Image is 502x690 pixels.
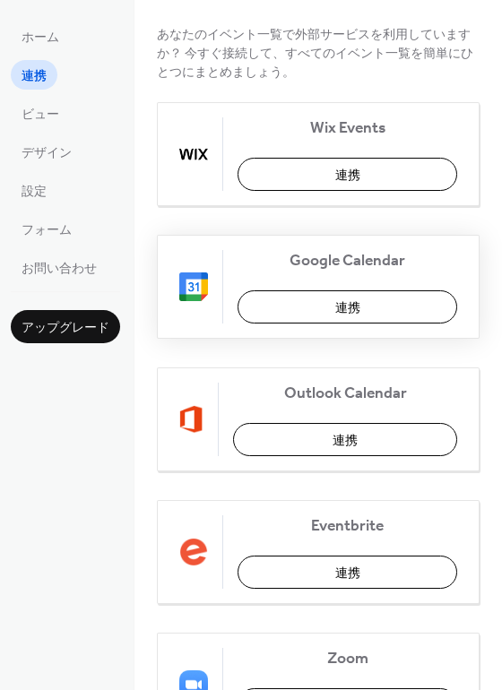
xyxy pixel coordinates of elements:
[179,272,208,301] img: google
[11,22,70,51] a: ホーム
[22,144,72,163] span: デザイン
[238,252,457,271] span: Google Calendar
[238,517,457,536] span: Eventbrite
[11,310,120,343] button: アップグレード
[238,290,457,323] button: 連携
[179,405,203,434] img: outlook
[11,60,57,90] a: 連携
[11,99,70,128] a: ビュー
[22,319,109,338] span: アップグレード
[335,565,360,583] span: 連携
[22,221,72,240] span: フォーム
[238,650,457,668] span: Zoom
[233,384,457,403] span: Outlook Calendar
[157,26,480,82] span: あなたのイベント一覧で外部サービスを利用していますか？ 今すぐ接続して、すべてのイベント一覧を簡単にひとつにまとめましょう。
[11,137,82,167] a: デザイン
[335,299,360,318] span: 連携
[22,260,97,279] span: お問い合わせ
[238,158,457,191] button: 連携
[22,106,59,125] span: ビュー
[335,167,360,185] span: 連携
[22,29,59,47] span: ホーム
[238,556,457,589] button: 連携
[233,423,457,456] button: 連携
[22,67,47,86] span: 連携
[22,183,47,202] span: 設定
[179,538,208,566] img: eventbrite
[11,176,57,205] a: 設定
[179,140,208,168] img: wix
[11,214,82,244] a: フォーム
[11,253,108,282] a: お問い合わせ
[333,432,358,451] span: 連携
[238,119,457,138] span: Wix Events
